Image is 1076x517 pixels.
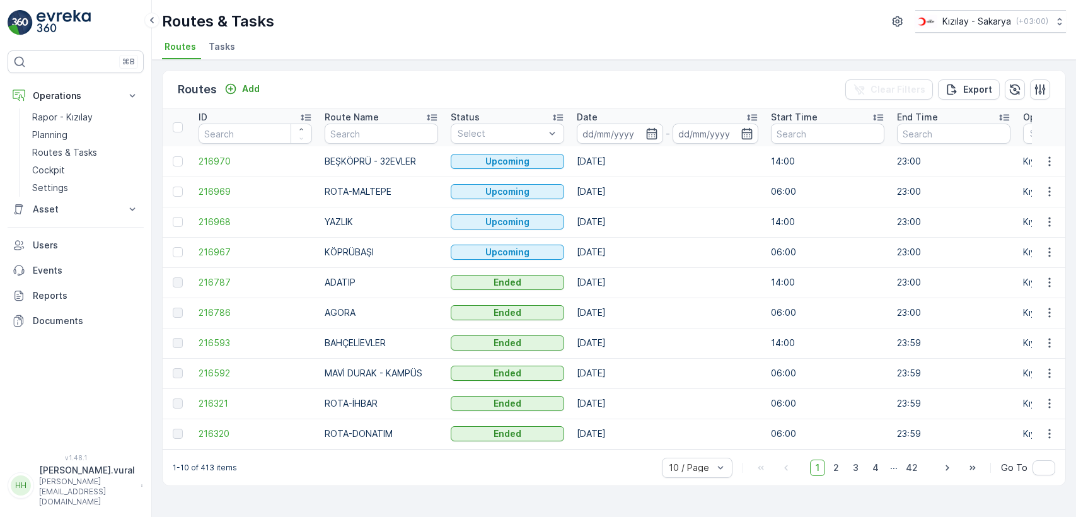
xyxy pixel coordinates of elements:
[570,146,765,177] td: [DATE]
[32,182,68,194] p: Settings
[11,475,31,496] div: HH
[318,358,444,388] td: MAVİ DURAK - KAMPÜS
[828,460,845,476] span: 2
[173,398,183,409] div: Toggle Row Selected
[577,124,663,144] input: dd/mm/yyyy
[199,111,207,124] p: ID
[318,267,444,298] td: ADATIP
[915,15,937,28] img: k%C4%B1z%C4%B1lay_DTAvauz.png
[765,328,891,358] td: 14:00
[199,276,312,289] a: 216787
[199,216,312,228] a: 216968
[451,396,564,411] button: Ended
[494,306,521,319] p: Ended
[27,126,144,144] a: Planning
[199,124,312,144] input: Search
[570,237,765,267] td: [DATE]
[33,289,139,302] p: Reports
[451,335,564,351] button: Ended
[199,246,312,258] a: 216967
[173,277,183,288] div: Toggle Row Selected
[27,144,144,161] a: Routes & Tasks
[8,283,144,308] a: Reports
[318,237,444,267] td: KÖPRÜBAŞI
[451,154,564,169] button: Upcoming
[178,81,217,98] p: Routes
[199,427,312,440] a: 216320
[494,367,521,380] p: Ended
[765,298,891,328] td: 06:00
[199,155,312,168] a: 216970
[199,306,312,319] a: 216786
[39,464,135,477] p: [PERSON_NAME].vural
[173,368,183,378] div: Toggle Row Selected
[570,358,765,388] td: [DATE]
[173,187,183,197] div: Toggle Row Selected
[318,298,444,328] td: AGORA
[570,298,765,328] td: [DATE]
[173,308,183,318] div: Toggle Row Selected
[27,108,144,126] a: Rapor - Kızılay
[765,146,891,177] td: 14:00
[765,237,891,267] td: 06:00
[765,207,891,237] td: 14:00
[27,161,144,179] a: Cockpit
[1001,462,1027,474] span: Go To
[570,267,765,298] td: [DATE]
[325,111,379,124] p: Route Name
[8,258,144,283] a: Events
[494,276,521,289] p: Ended
[458,127,545,140] p: Select
[765,388,891,419] td: 06:00
[570,177,765,207] td: [DATE]
[37,10,91,35] img: logo_light-DOdMpM7g.png
[39,477,135,507] p: [PERSON_NAME][EMAIL_ADDRESS][DOMAIN_NAME]
[318,328,444,358] td: BAHÇELİEVLER
[33,90,119,102] p: Operations
[209,40,235,53] span: Tasks
[771,111,818,124] p: Start Time
[325,124,438,144] input: Search
[8,464,144,507] button: HH[PERSON_NAME].vural[PERSON_NAME][EMAIL_ADDRESS][DOMAIN_NAME]
[32,129,67,141] p: Planning
[485,185,529,198] p: Upcoming
[219,81,265,96] button: Add
[173,463,237,473] p: 1-10 of 413 items
[199,337,312,349] a: 216593
[33,203,119,216] p: Asset
[318,388,444,419] td: ROTA-İHBAR
[451,426,564,441] button: Ended
[494,397,521,410] p: Ended
[900,460,923,476] span: 42
[32,164,65,177] p: Cockpit
[891,298,1017,328] td: 23:00
[871,83,925,96] p: Clear Filters
[847,460,864,476] span: 3
[27,179,144,197] a: Settings
[32,146,97,159] p: Routes & Tasks
[485,246,529,258] p: Upcoming
[891,207,1017,237] td: 23:00
[494,337,521,349] p: Ended
[891,267,1017,298] td: 23:00
[771,124,884,144] input: Search
[891,419,1017,449] td: 23:59
[570,419,765,449] td: [DATE]
[891,146,1017,177] td: 23:00
[199,367,312,380] span: 216592
[199,185,312,198] a: 216969
[494,427,521,440] p: Ended
[165,40,196,53] span: Routes
[33,264,139,277] p: Events
[673,124,759,144] input: dd/mm/yyyy
[173,217,183,227] div: Toggle Row Selected
[33,315,139,327] p: Documents
[570,207,765,237] td: [DATE]
[765,177,891,207] td: 06:00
